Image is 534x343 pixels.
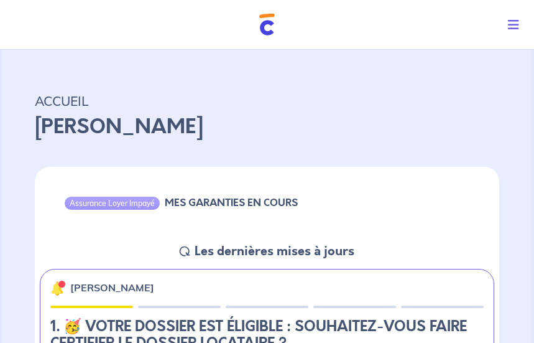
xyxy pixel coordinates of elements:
[195,244,354,259] h5: Les dernières mises à jours
[35,90,499,112] p: ACCUEIL
[70,280,154,295] p: [PERSON_NAME]
[165,197,298,209] h6: MES GARANTIES EN COURS
[65,197,160,209] div: Assurance Loyer Impayé
[259,14,275,35] img: Cautioneo
[50,281,65,296] img: 🔔
[498,9,534,41] button: Toggle navigation
[35,112,499,142] p: [PERSON_NAME]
